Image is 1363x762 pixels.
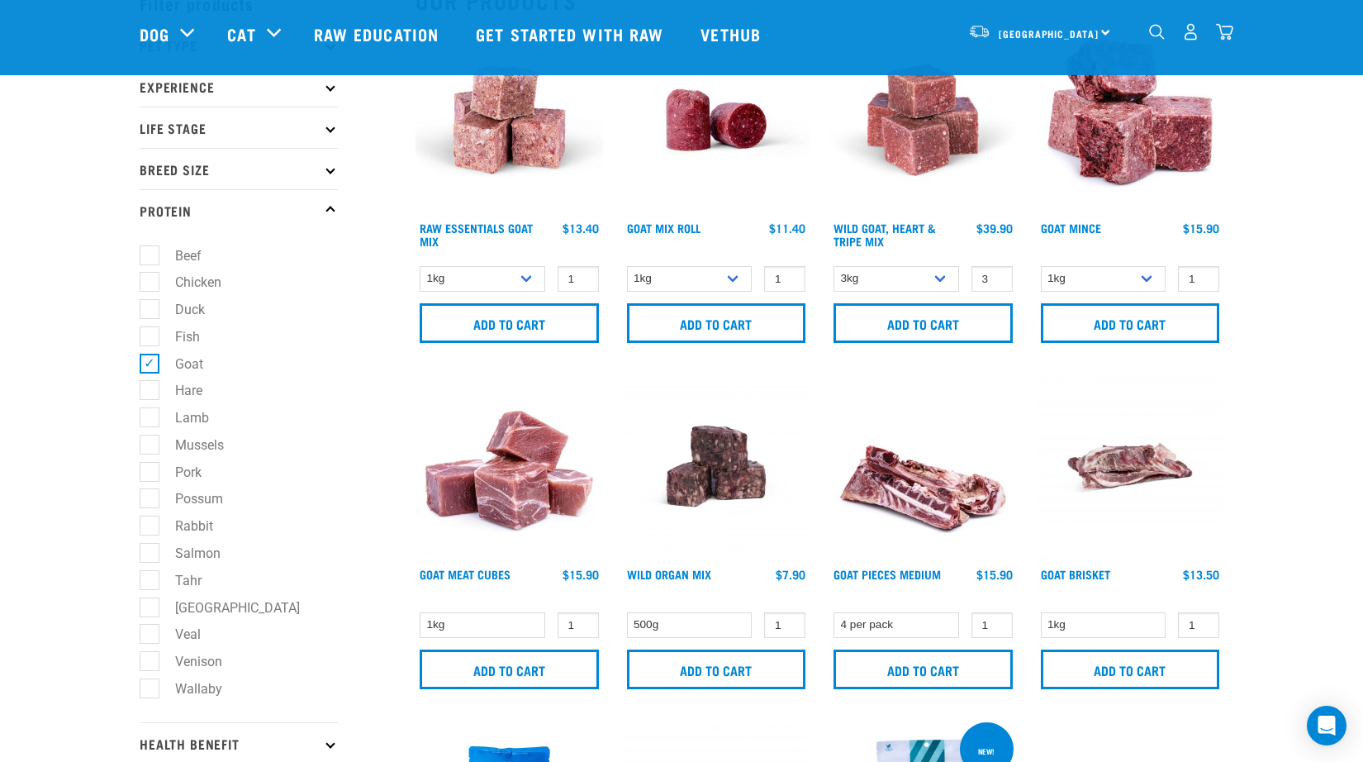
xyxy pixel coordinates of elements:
a: Goat Mix Roll [627,225,700,231]
img: Goat Brisket [1037,373,1224,560]
img: Goat M Ix 38448 [416,26,603,214]
label: Salmon [149,543,227,564]
label: Fish [149,326,207,347]
input: 1 [971,266,1013,292]
input: Add to cart [833,303,1013,343]
input: Add to cart [1041,303,1220,343]
input: Add to cart [420,650,599,689]
label: Rabbit [149,516,220,536]
label: Veal [149,624,207,645]
a: Raw Essentials Goat Mix [420,225,533,244]
input: Add to cart [833,650,1013,689]
a: Goat Mince [1041,225,1101,231]
p: Protein [140,189,338,231]
label: Hare [149,380,209,401]
label: Goat [149,354,210,374]
a: Raw Education [297,1,459,67]
label: Possum [149,488,230,509]
img: Wild Organ Mix [623,373,810,560]
div: $15.90 [1183,221,1219,235]
label: Lamb [149,407,216,428]
label: [GEOGRAPHIC_DATA] [149,598,306,618]
img: user.png [1182,23,1199,40]
input: 1 [971,612,1013,638]
p: Experience [140,65,338,107]
input: 1 [558,266,599,292]
input: Add to cart [1041,650,1220,689]
img: home-icon-1@2x.png [1149,24,1165,40]
img: Raw Essentials Chicken Lamb Beef Bulk Minced Raw Dog Food Roll Unwrapped [623,26,810,214]
div: $15.90 [976,568,1013,581]
a: Wild Goat, Heart & Tripe Mix [833,225,936,244]
a: Vethub [684,1,781,67]
input: 1 [764,266,805,292]
a: Wild Organ Mix [627,571,711,577]
div: $11.40 [769,221,805,235]
p: Life Stage [140,107,338,148]
input: Add to cart [627,303,806,343]
a: Cat [227,21,255,46]
input: Add to cart [627,650,806,689]
div: Open Intercom Messenger [1307,706,1346,745]
a: Goat Brisket [1041,571,1110,577]
img: 1184 Wild Goat Meat Cubes Boneless 01 [416,373,603,560]
img: 1077 Wild Goat Mince 01 [1037,26,1224,214]
div: $13.40 [563,221,599,235]
div: $15.90 [563,568,599,581]
img: van-moving.png [968,24,990,39]
div: $39.90 [976,221,1013,235]
div: $13.50 [1183,568,1219,581]
label: Tahr [149,570,208,591]
input: 1 [1178,266,1219,292]
a: Goat Meat Cubes [420,571,511,577]
img: 1197 Goat Pieces Medium 01 [829,373,1017,560]
a: Goat Pieces Medium [833,571,941,577]
label: Duck [149,299,211,320]
a: Get started with Raw [459,1,684,67]
label: Venison [149,651,229,672]
label: Wallaby [149,679,229,699]
input: 1 [764,612,805,638]
div: $7.90 [776,568,805,581]
label: Beef [149,245,208,266]
input: 1 [1178,612,1219,638]
span: [GEOGRAPHIC_DATA] [999,31,1099,36]
p: Breed Size [140,148,338,189]
input: Add to cart [420,303,599,343]
a: Dog [140,21,169,46]
label: Pork [149,462,208,483]
input: 1 [558,612,599,638]
img: Goat Heart Tripe 8451 [829,26,1017,214]
img: home-icon@2x.png [1216,23,1233,40]
label: Mussels [149,435,230,455]
label: Chicken [149,272,228,293]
